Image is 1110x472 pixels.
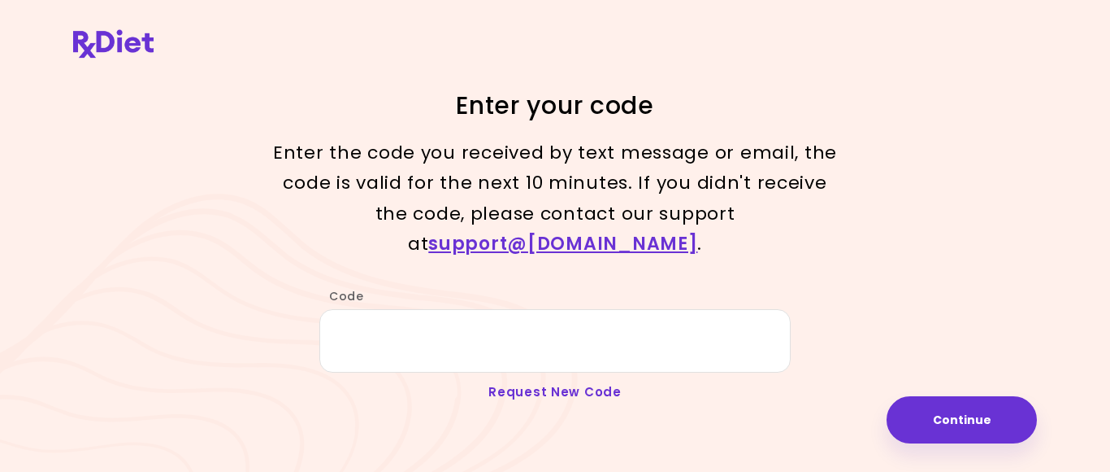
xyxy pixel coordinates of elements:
h1: Enter your code [271,90,839,121]
label: Code [319,288,364,304]
a: Request New Code [488,383,622,400]
a: support@[DOMAIN_NAME] [428,231,697,256]
img: RxDiet [73,29,154,58]
p: Enter the code you received by text message or email, the code is valid for the next 10 minutes. ... [271,138,839,260]
button: Continue [887,396,1037,444]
